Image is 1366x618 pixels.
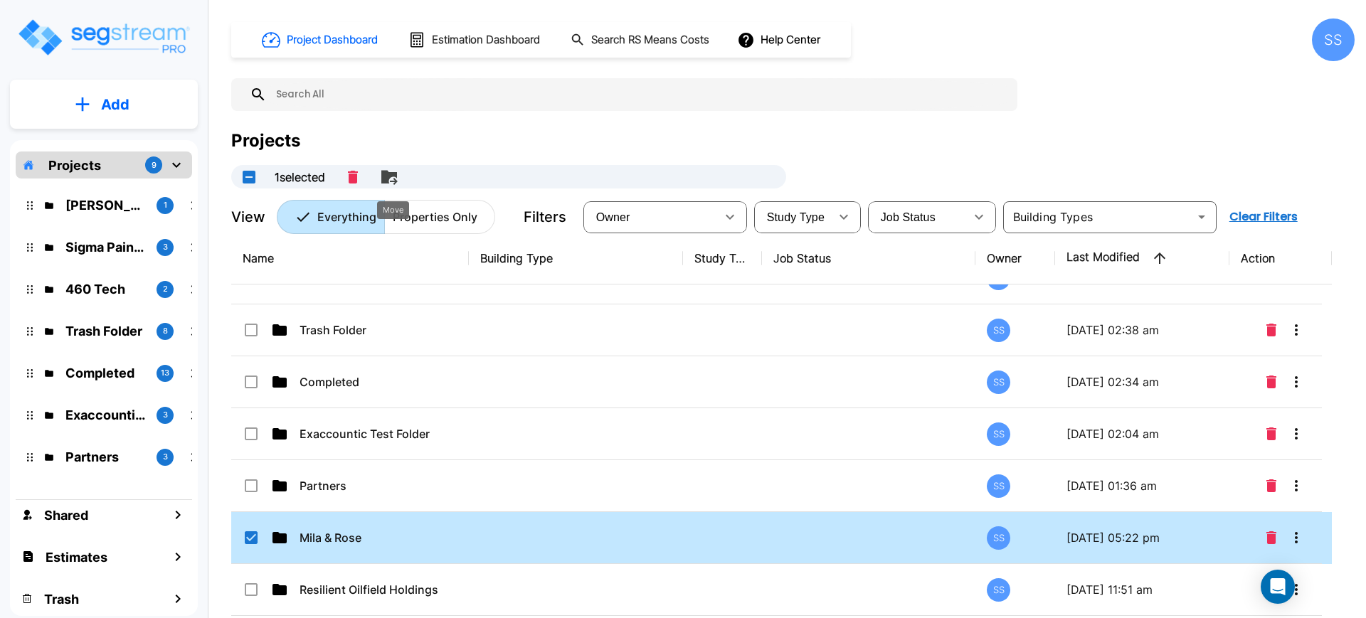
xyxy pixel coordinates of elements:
[256,24,386,55] button: Project Dashboard
[277,200,495,234] div: Platform
[231,233,469,284] th: Name
[1066,581,1218,598] p: [DATE] 11:51 am
[1261,420,1282,448] button: Delete
[163,325,168,337] p: 8
[1261,368,1282,396] button: Delete
[591,32,709,48] h1: Search RS Means Costs
[384,200,495,234] button: Properties Only
[586,197,716,237] div: Select
[65,279,145,299] p: 460 Tech
[403,25,548,55] button: Estimation Dashboard
[267,78,1010,111] input: Search All
[48,156,101,175] p: Projects
[1224,203,1303,231] button: Clear Filters
[1192,207,1212,227] button: Open
[1261,523,1282,552] button: Delete
[683,233,762,284] th: Study Type
[277,200,385,234] button: Everything
[596,211,630,223] span: Owner
[1066,529,1218,546] p: [DATE] 05:22 pm
[767,211,825,223] span: Study Type
[231,128,300,154] div: Projects
[1261,570,1295,604] div: Open Intercom Messenger
[1282,523,1311,552] button: More-Options
[871,197,965,237] div: Select
[1066,321,1218,339] p: [DATE] 02:38 am
[987,422,1010,446] div: SS
[101,94,129,115] p: Add
[1261,472,1282,500] button: Delete
[275,169,325,186] p: 1 selected
[757,197,830,237] div: Select
[375,163,403,191] button: Move
[1066,477,1218,494] p: [DATE] 01:36 am
[1007,207,1189,227] input: Building Types
[469,233,683,284] th: Building Type
[734,26,826,53] button: Help Center
[65,321,145,341] p: Trash Folder
[377,201,409,219] div: Move
[1282,368,1311,396] button: More-Options
[1066,373,1218,390] p: [DATE] 02:34 am
[65,405,145,425] p: Exaccountic Test Folder
[300,581,442,598] p: Resilient Oilfield Holdings
[987,578,1010,602] div: SS
[1066,425,1218,442] p: [DATE] 02:04 am
[1282,316,1311,344] button: More-Options
[163,409,168,421] p: 3
[300,321,442,339] p: Trash Folder
[1312,18,1355,61] div: SS
[1282,420,1311,448] button: More-Options
[300,373,442,390] p: Completed
[987,474,1010,498] div: SS
[44,590,79,609] h1: Trash
[1282,575,1311,604] button: More-Options
[317,208,376,225] p: Everything
[987,371,1010,394] div: SS
[300,529,442,546] p: Mila & Rose
[987,526,1010,550] div: SS
[1229,233,1333,284] th: Action
[235,163,263,191] button: UnSelectAll
[152,159,157,171] p: 9
[44,506,88,525] h1: Shared
[65,363,145,383] p: Completed
[1282,472,1311,500] button: More-Options
[300,477,442,494] p: Partners
[565,26,717,54] button: Search RS Means Costs
[65,196,145,215] p: McLane Rental Properties
[1261,316,1282,344] button: Delete
[65,238,145,257] p: Sigma Pain Clinic
[65,447,145,467] p: Partners
[46,548,107,567] h1: Estimates
[164,199,167,211] p: 1
[762,233,976,284] th: Job Status
[287,32,378,48] h1: Project Dashboard
[161,367,169,379] p: 13
[163,451,168,463] p: 3
[393,208,477,225] p: Properties Only
[432,32,540,48] h1: Estimation Dashboard
[10,84,198,125] button: Add
[342,165,364,189] button: Delete
[881,211,936,223] span: Job Status
[987,319,1010,342] div: SS
[975,233,1054,284] th: Owner
[163,241,168,253] p: 3
[231,206,265,228] p: View
[300,425,442,442] p: Exaccountic Test Folder
[16,17,191,58] img: Logo
[1055,233,1229,284] th: Last Modified
[163,283,168,295] p: 2
[524,206,566,228] p: Filters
